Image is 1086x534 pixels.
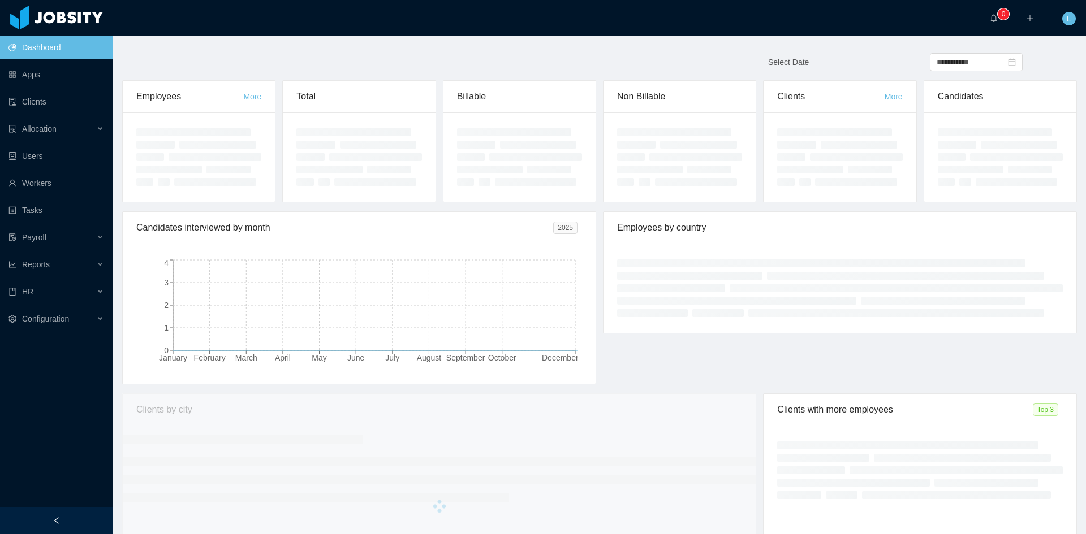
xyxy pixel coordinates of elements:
[136,212,553,244] div: Candidates interviewed by month
[275,353,291,362] tspan: April
[777,81,884,112] div: Clients
[617,212,1063,244] div: Employees by country
[164,323,169,332] tspan: 1
[8,145,104,167] a: icon: robotUsers
[22,287,33,296] span: HR
[446,353,485,362] tspan: September
[1026,14,1034,22] i: icon: plus
[417,353,442,362] tspan: August
[296,81,421,112] div: Total
[8,63,104,86] a: icon: appstoreApps
[22,260,50,269] span: Reports
[136,81,243,112] div: Employees
[8,172,104,194] a: icon: userWorkers
[542,353,579,362] tspan: December
[243,92,261,101] a: More
[777,394,1032,426] div: Clients with more employees
[22,124,57,133] span: Allocation
[885,92,903,101] a: More
[385,353,399,362] tspan: July
[312,353,326,362] tspan: May
[457,81,582,112] div: Billable
[488,353,516,362] tspan: October
[164,258,169,267] tspan: 4
[164,301,169,310] tspan: 2
[8,233,16,241] i: icon: file-protect
[768,58,809,67] span: Select Date
[8,199,104,222] a: icon: profileTasks
[938,81,1063,112] div: Candidates
[164,346,169,355] tspan: 0
[235,353,257,362] tspan: March
[617,81,742,112] div: Non Billable
[8,36,104,59] a: icon: pie-chartDashboard
[553,222,578,234] span: 2025
[8,261,16,268] i: icon: line-chart
[998,8,1009,20] sup: 0
[1067,12,1071,25] span: L
[347,353,365,362] tspan: June
[164,278,169,287] tspan: 3
[8,90,104,113] a: icon: auditClients
[194,353,226,362] tspan: February
[8,288,16,296] i: icon: book
[8,125,16,133] i: icon: solution
[22,314,69,323] span: Configuration
[990,14,998,22] i: icon: bell
[8,315,16,323] i: icon: setting
[22,233,46,242] span: Payroll
[1033,403,1058,416] span: Top 3
[159,353,187,362] tspan: January
[1008,58,1016,66] i: icon: calendar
